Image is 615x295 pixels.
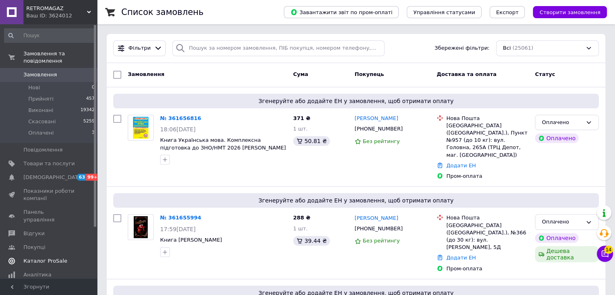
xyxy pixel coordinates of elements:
[116,97,596,105] span: Згенеруйте або додайте ЕН у замовлення, щоб отримати оплату
[293,71,308,77] span: Cума
[446,222,528,251] div: [GEOGRAPHIC_DATA] ([GEOGRAPHIC_DATA].), №366 (до 30 кг): вул. [PERSON_NAME], 5Д
[293,115,311,121] span: 371 ₴
[293,215,311,221] span: 288 ₴
[23,174,83,181] span: [DEMOGRAPHIC_DATA]
[604,244,613,253] span: 14
[28,107,53,114] span: Виконані
[86,95,95,103] span: 457
[490,6,525,18] button: Експорт
[446,162,476,169] a: Додати ЕН
[293,126,308,132] span: 1 шт.
[160,126,196,133] span: 18:06[DATE]
[160,137,286,151] a: Книга Українська мова. Комплексна підготовка до ЗНО/НМТ 2026 [PERSON_NAME]
[23,271,51,278] span: Аналітика
[535,233,579,243] div: Оплачено
[26,12,97,19] div: Ваш ID: 3624012
[435,44,490,52] span: Збережені фільтри:
[535,246,599,262] div: Дешева доставка
[446,265,528,272] div: Пром-оплата
[23,146,63,154] span: Повідомлення
[26,5,87,12] span: RETROMAGAZ
[80,107,95,114] span: 19342
[413,9,475,15] span: Управління статусами
[77,174,86,181] span: 63
[363,238,400,244] span: Без рейтингу
[128,214,154,240] a: Фото товару
[542,118,582,127] div: Оплачено
[129,44,151,52] span: Фільтри
[23,188,75,202] span: Показники роботи компанії
[121,7,203,17] h1: Список замовлень
[28,84,40,91] span: Нові
[116,196,596,204] span: Згенеруйте або додайте ЕН у замовлення, щоб отримати оплату
[407,6,482,18] button: Управління статусами
[446,214,528,221] div: Нова Пошта
[160,215,201,221] a: № 361655994
[23,230,44,237] span: Відгуки
[437,71,497,77] span: Доставка та оплата
[446,173,528,180] div: Пром-оплата
[525,9,607,15] a: Створити замовлення
[363,138,400,144] span: Без рейтингу
[539,9,600,15] span: Створити замовлення
[128,215,153,240] img: Фото товару
[23,257,67,265] span: Каталог ProSale
[353,124,404,134] div: [PHONE_NUMBER]
[284,6,399,18] button: Завантажити звіт по пром-оплаті
[355,215,398,222] a: [PERSON_NAME]
[535,71,555,77] span: Статус
[355,115,398,122] a: [PERSON_NAME]
[293,225,308,232] span: 1 шт.
[160,237,222,243] a: Книга [PERSON_NAME]
[353,223,404,234] div: [PHONE_NUMBER]
[128,71,164,77] span: Замовлення
[128,115,153,140] img: Фото товару
[503,44,511,52] span: Всі
[160,226,196,232] span: 17:59[DATE]
[23,209,75,223] span: Панель управління
[83,118,95,125] span: 5259
[355,71,384,77] span: Покупець
[4,28,95,43] input: Пошук
[290,8,392,16] span: Завантажити звіт по пром-оплаті
[86,174,99,181] span: 99+
[172,40,385,56] input: Пошук за номером замовлення, ПІБ покупця, номером телефону, Email, номером накладної
[160,115,201,121] a: № 361656816
[28,95,53,103] span: Прийняті
[92,84,95,91] span: 0
[293,236,330,246] div: 39.44 ₴
[92,129,95,137] span: 3
[23,160,75,167] span: Товари та послуги
[446,115,528,122] div: Нова Пошта
[128,115,154,141] a: Фото товару
[533,6,607,18] button: Створити замовлення
[293,136,330,146] div: 50.81 ₴
[496,9,519,15] span: Експорт
[542,218,582,226] div: Оплачено
[512,45,533,51] span: (25061)
[23,244,45,251] span: Покупці
[446,122,528,159] div: [GEOGRAPHIC_DATA] ([GEOGRAPHIC_DATA].), Пункт №957 (до 10 кг): вул. Головна, 265А (ТРЦ Депот, маг...
[446,255,476,261] a: Додати ЕН
[28,129,54,137] span: Оплачені
[23,50,97,65] span: Замовлення та повідомлення
[535,133,579,143] div: Оплачено
[28,118,56,125] span: Скасовані
[23,71,57,78] span: Замовлення
[597,246,613,262] button: Чат з покупцем14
